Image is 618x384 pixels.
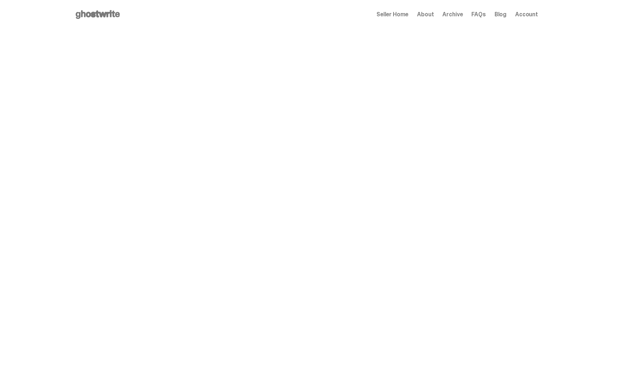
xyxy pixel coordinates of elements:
[417,12,434,17] a: About
[495,12,506,17] a: Blog
[515,12,538,17] a: Account
[442,12,463,17] a: Archive
[471,12,485,17] a: FAQs
[377,12,408,17] a: Seller Home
